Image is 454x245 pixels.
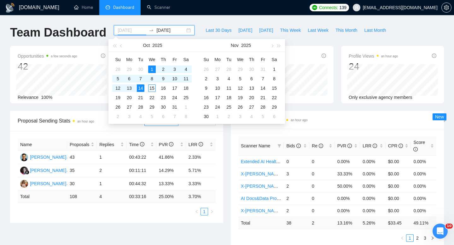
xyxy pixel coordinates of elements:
[135,83,146,93] td: 2025-10-14
[248,94,255,101] div: 20
[135,65,146,74] td: 2025-09-30
[259,94,267,101] div: 21
[241,208,329,213] a: X-[PERSON_NAME] Extended AI Healthcare
[400,236,404,240] span: left
[137,94,144,101] div: 21
[236,113,244,120] div: 3
[135,54,146,65] th: Tu
[363,143,377,148] span: LRR
[202,113,210,120] div: 30
[406,234,414,242] li: 1
[158,93,169,102] td: 2025-10-23
[235,65,246,74] td: 2025-10-29
[20,168,66,173] a: SS[PERSON_NAME]
[241,171,299,176] a: X-[PERSON_NAME] AI SaaS
[146,54,158,65] th: We
[160,103,167,111] div: 30
[269,112,280,121] td: 2025-12-06
[129,142,144,147] span: Time
[67,151,97,164] td: 43
[241,39,251,52] button: 2025
[223,112,235,121] td: 2025-12-02
[20,180,28,188] img: AV
[246,54,257,65] th: Th
[18,52,77,60] span: Opportunities
[225,113,233,120] div: 2
[158,65,169,74] td: 2025-10-02
[202,66,210,73] div: 26
[171,84,178,92] div: 17
[312,5,317,10] img: upwork-logo.png
[441,3,451,13] button: setting
[238,116,436,124] span: Scanner Breakdown
[18,60,77,72] div: 42
[339,4,346,11] span: 139
[143,39,150,52] button: Oct
[114,94,122,101] div: 19
[146,112,158,121] td: 2025-11-05
[271,75,278,83] div: 8
[277,144,281,148] span: filter
[169,65,180,74] td: 2025-10-03
[259,113,267,120] div: 5
[241,159,287,164] a: Extended AI Healthcare
[280,27,301,34] span: This Week
[319,4,338,11] span: Connects:
[442,5,451,10] span: setting
[433,224,448,239] iframe: Intercom live chat
[271,66,278,73] div: 1
[414,234,421,242] li: 2
[30,180,66,187] div: [PERSON_NAME]
[182,103,190,111] div: 1
[18,117,144,125] span: Proposal Sending Stats
[156,151,186,164] td: 41.86%
[432,54,436,58] span: info-circle
[10,25,106,40] h1: Team Dashboard
[201,93,212,102] td: 2025-11-16
[225,75,233,83] div: 4
[201,54,212,65] th: Su
[271,94,278,101] div: 22
[146,93,158,102] td: 2025-10-22
[160,94,167,101] div: 23
[202,94,210,101] div: 16
[126,151,156,164] td: 00:43:22
[112,102,124,112] td: 2025-10-26
[212,74,223,83] td: 2025-11-03
[276,141,282,151] span: filter
[195,210,199,214] span: left
[441,5,451,10] a: setting
[135,102,146,112] td: 2025-10-28
[148,75,156,83] div: 8
[160,113,167,120] div: 6
[101,54,105,58] span: info-circle
[259,66,267,73] div: 31
[201,65,212,74] td: 2025-10-26
[125,103,133,111] div: 27
[180,65,192,74] td: 2025-10-04
[248,84,255,92] div: 13
[223,65,235,74] td: 2025-10-28
[296,144,301,148] span: info-circle
[206,27,231,34] span: Last 30 Days
[149,28,154,33] span: swap-right
[70,141,90,148] span: Proposals
[319,144,323,148] span: info-circle
[246,102,257,112] td: 2025-11-27
[269,65,280,74] td: 2025-11-01
[202,75,210,83] div: 2
[235,83,246,93] td: 2025-11-12
[182,94,190,101] div: 25
[214,84,221,92] div: 10
[146,83,158,93] td: 2025-10-15
[171,94,178,101] div: 24
[235,102,246,112] td: 2025-11-26
[169,142,173,146] span: info-circle
[236,94,244,101] div: 19
[246,65,257,74] td: 2025-10-30
[67,139,97,151] th: Proposals
[257,74,269,83] td: 2025-11-07
[99,141,119,148] span: Replies
[186,151,216,164] td: 2.33%
[335,27,357,34] span: This Month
